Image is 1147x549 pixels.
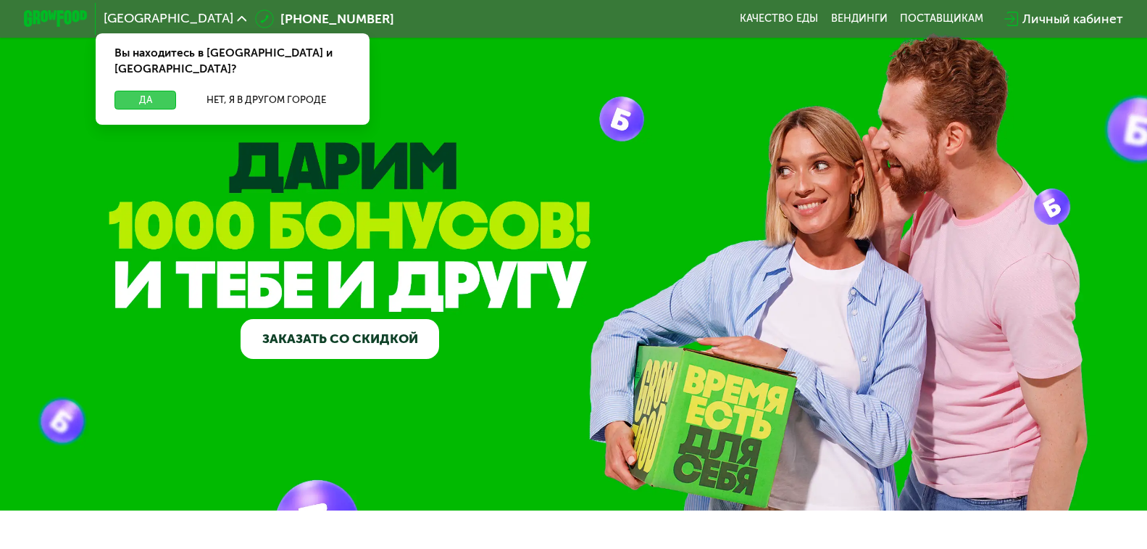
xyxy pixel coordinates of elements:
a: Вендинги [831,12,888,25]
div: поставщикам [900,12,983,25]
a: Качество еды [740,12,818,25]
a: [PHONE_NUMBER] [255,9,394,28]
span: [GEOGRAPHIC_DATA] [104,12,233,25]
div: Вы находитесь в [GEOGRAPHIC_DATA] и [GEOGRAPHIC_DATA]? [96,33,370,91]
div: Личный кабинет [1022,9,1123,28]
button: Да [114,91,176,110]
button: Нет, я в другом городе [183,91,351,110]
a: Заказать со скидкой [241,319,439,359]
